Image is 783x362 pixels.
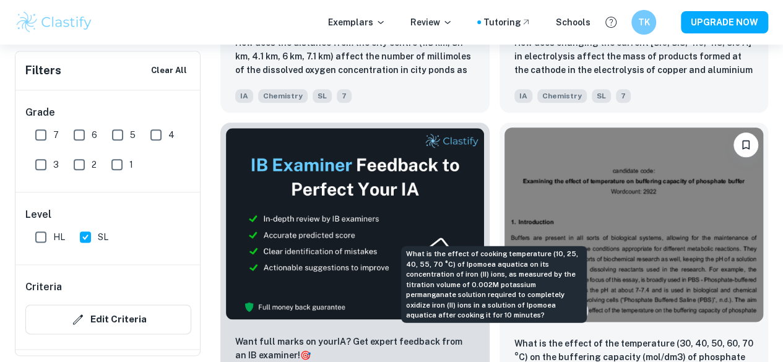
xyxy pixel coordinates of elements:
button: Clear All [148,61,190,80]
span: 7 [337,89,352,103]
span: 5 [130,128,136,142]
p: How does changing the current [3.0, 3.5, 4.0, 4.5, 5.0 A] in electrolysis affect the mass of prod... [514,36,754,78]
span: SL [98,230,108,244]
span: IA [235,89,253,103]
p: Want full marks on your IA ? Get expert feedback from an IB examiner! [235,335,475,362]
span: Chemistry [537,89,587,103]
h6: TK [637,15,651,29]
p: How does the distance from the city centre (1.3 km, 3.1 km, 4.1 km, 6 km, 7.1 km) affect the numb... [235,36,475,78]
span: 4 [168,128,175,142]
span: SL [592,89,611,103]
a: Schools [556,15,590,29]
img: Chemistry IA example thumbnail: What is the effect of the temperature (3 [504,127,764,322]
button: Bookmark [733,132,758,157]
span: 1 [129,158,133,171]
img: Clastify logo [15,10,93,35]
a: Tutoring [483,15,531,29]
span: Chemistry [258,89,308,103]
p: Exemplars [328,15,386,29]
p: Review [410,15,452,29]
span: SL [313,89,332,103]
span: 🎯 [300,350,311,360]
span: IA [514,89,532,103]
button: TK [631,10,656,35]
div: What is the effect of cooking temperature (10, 25, 40, 55, 70 °C) of Ipomoea aquatica on its conc... [401,246,587,322]
span: 6 [92,128,97,142]
h6: Level [25,207,191,222]
img: Thumbnail [225,127,485,320]
button: Edit Criteria [25,304,191,334]
button: Help and Feedback [600,12,621,33]
h6: Filters [25,62,61,79]
span: HL [53,230,65,244]
span: 7 [53,128,59,142]
span: 3 [53,158,59,171]
h6: Grade [25,105,191,120]
span: 7 [616,89,631,103]
button: UPGRADE NOW [681,11,768,33]
h6: Criteria [25,280,62,295]
span: 2 [92,158,97,171]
